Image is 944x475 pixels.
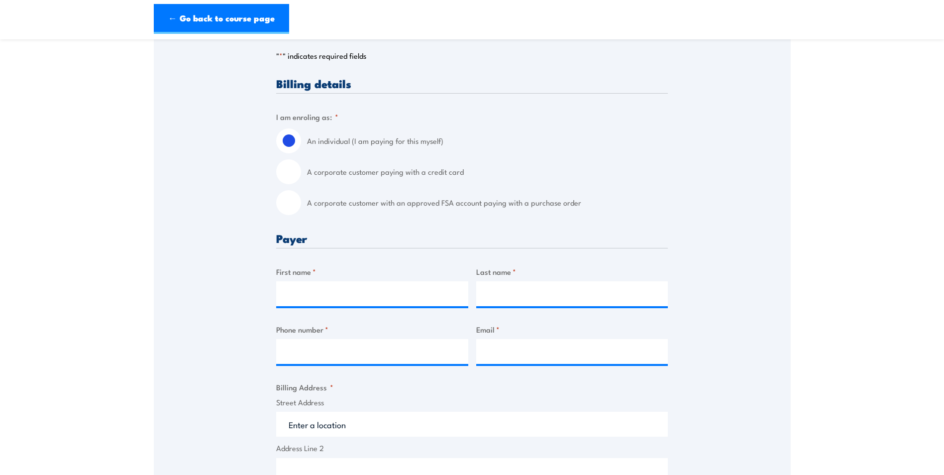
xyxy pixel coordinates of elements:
[276,443,668,454] label: Address Line 2
[476,324,668,335] label: Email
[276,266,468,277] label: First name
[276,111,338,122] legend: I am enroling as:
[476,266,668,277] label: Last name
[276,78,668,89] h3: Billing details
[276,324,468,335] label: Phone number
[307,190,668,215] label: A corporate customer with an approved FSA account paying with a purchase order
[307,128,668,153] label: An individual (I am paying for this myself)
[276,381,333,393] legend: Billing Address
[307,159,668,184] label: A corporate customer paying with a credit card
[276,412,668,437] input: Enter a location
[276,397,668,408] label: Street Address
[154,4,289,34] a: ← Go back to course page
[276,51,668,61] p: " " indicates required fields
[276,233,668,244] h3: Payer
